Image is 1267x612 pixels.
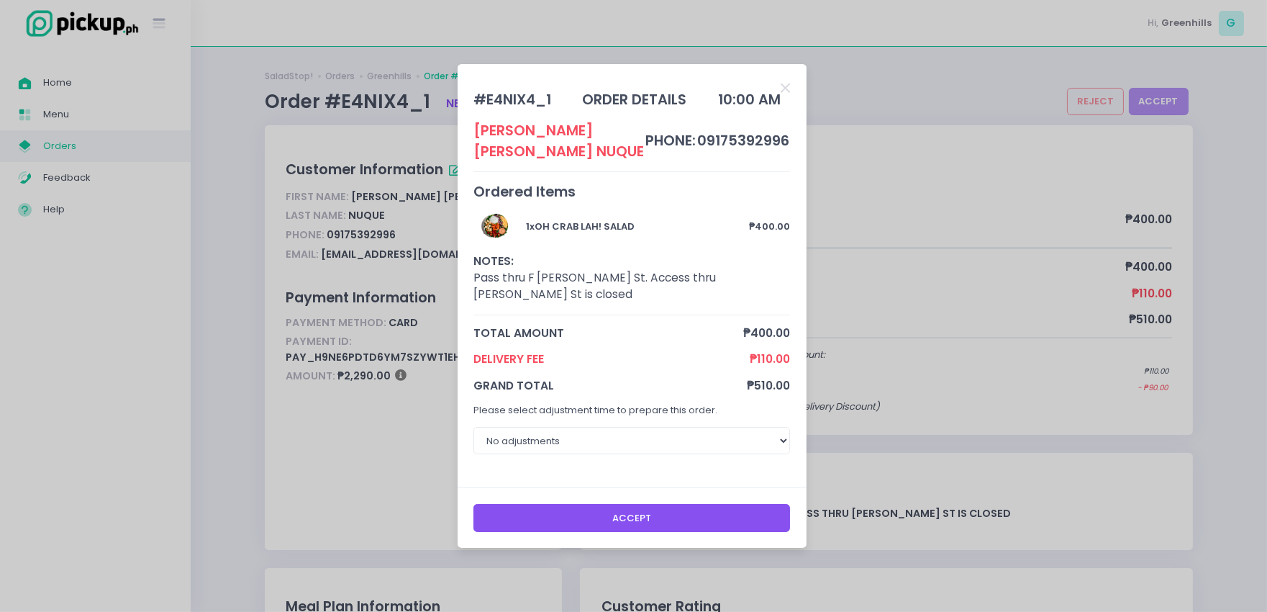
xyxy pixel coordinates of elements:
[645,120,696,163] td: phone:
[718,89,781,110] div: 10:00 AM
[473,403,790,418] p: Please select adjustment time to prepare this order.
[473,181,790,202] div: Ordered Items
[473,120,645,163] div: [PERSON_NAME] [PERSON_NAME] Nuque
[697,131,789,150] span: 09175392996
[473,351,750,367] span: Delivery Fee
[583,89,687,110] div: order details
[473,89,551,110] div: # E4NIX4_1
[743,325,790,341] span: ₱400.00
[473,504,790,531] button: Accept
[473,325,743,341] span: total amount
[473,377,747,394] span: grand total
[750,351,790,367] span: ₱110.00
[781,80,790,94] button: Close
[747,377,790,394] span: ₱510.00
